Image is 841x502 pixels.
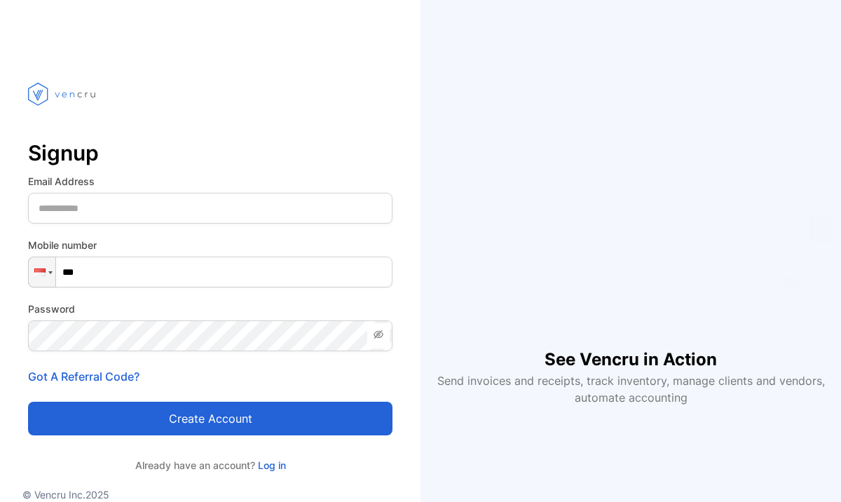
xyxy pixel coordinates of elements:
[463,96,799,325] iframe: YouTube video player
[28,238,392,252] label: Mobile number
[545,325,717,372] h1: See Vencru in Action
[28,402,392,435] button: Create account
[28,136,392,170] p: Signup
[28,301,392,316] label: Password
[28,458,392,473] p: Already have an account?
[28,56,98,132] img: vencru logo
[429,372,833,406] p: Send invoices and receipts, track inventory, manage clients and vendors, automate accounting
[28,174,392,189] label: Email Address
[255,459,286,471] a: Log in
[29,257,55,287] div: Indonesia: + 62
[28,368,392,385] p: Got A Referral Code?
